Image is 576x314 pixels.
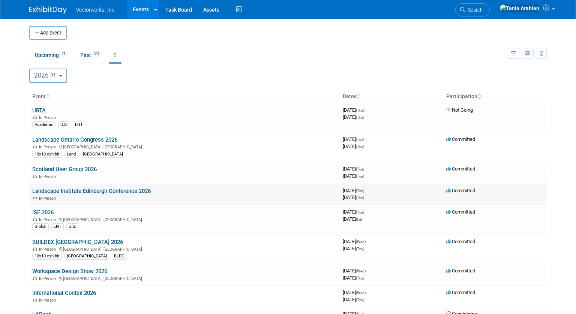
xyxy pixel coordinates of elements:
[356,138,364,142] span: (Tue)
[343,166,366,172] span: [DATE]
[343,239,368,244] span: [DATE]
[39,247,58,252] span: In-Person
[343,144,364,149] span: [DATE]
[112,253,127,260] div: BLDG
[32,144,337,150] div: [GEOGRAPHIC_DATA], [GEOGRAPHIC_DATA]
[443,90,547,103] th: Participation
[446,136,475,142] span: Committed
[76,7,116,13] span: Vectorworks, Inc.
[343,188,366,193] span: [DATE]
[32,209,54,216] a: ISE 2026
[446,188,475,193] span: Committed
[39,276,58,281] span: In-Person
[29,90,340,103] th: Event
[32,121,55,128] div: Academic
[64,151,78,158] div: Land
[51,223,64,230] div: ENT
[33,196,37,200] img: In-Person Event
[33,276,37,280] img: In-Person Event
[32,275,337,281] div: [GEOGRAPHIC_DATA], [GEOGRAPHIC_DATA]
[343,216,362,222] span: [DATE]
[356,298,364,302] span: (Thu)
[446,268,475,274] span: Committed
[33,115,37,119] img: In-Person Event
[356,240,366,244] span: (Wed)
[357,93,360,99] a: Sort by Start Date
[356,217,362,221] span: (Fri)
[343,268,368,274] span: [DATE]
[343,275,364,281] span: [DATE]
[91,51,102,57] span: 397
[356,210,364,214] span: (Tue)
[343,246,364,251] span: [DATE]
[33,298,37,302] img: In-Person Event
[66,223,78,230] div: U.S.
[446,107,473,113] span: Not Going
[32,239,123,245] a: BUILDEX [GEOGRAPHIC_DATA] 2026
[343,297,364,302] span: [DATE]
[32,268,107,275] a: Workspace Design Show 2026
[477,93,481,99] a: Sort by Participation Type
[356,145,364,149] span: (Thu)
[343,107,366,113] span: [DATE]
[58,121,70,128] div: U.S.
[39,217,58,222] span: In-Person
[365,107,366,113] span: -
[446,166,475,172] span: Committed
[29,6,67,14] img: ExhibitDay
[365,166,366,172] span: -
[356,196,364,200] span: (Thu)
[343,173,364,179] span: [DATE]
[32,290,96,296] a: International Confex 2026
[33,174,37,178] img: In-Person Event
[73,121,85,128] div: ENT
[356,189,364,193] span: (Thu)
[446,239,475,244] span: Committed
[356,167,364,171] span: (Tue)
[356,269,366,273] span: (Wed)
[39,196,58,201] span: In-Person
[343,194,364,200] span: [DATE]
[343,136,366,142] span: [DATE]
[343,209,366,215] span: [DATE]
[367,268,368,274] span: -
[33,145,37,148] img: In-Person Event
[32,151,62,158] div: 10x10 exhibit
[446,209,475,215] span: Committed
[32,223,49,230] div: Global
[32,216,337,222] div: [GEOGRAPHIC_DATA], [GEOGRAPHIC_DATA]
[499,4,540,12] img: Tania Arabian
[29,48,73,62] a: Upcoming47
[446,290,475,295] span: Committed
[64,253,109,260] div: [GEOGRAPHIC_DATA]
[49,72,57,78] span: 33
[365,209,366,215] span: -
[32,246,337,252] div: [GEOGRAPHIC_DATA], [GEOGRAPHIC_DATA]
[39,145,58,150] span: In-Person
[39,115,58,120] span: In-Person
[33,247,37,251] img: In-Person Event
[39,174,58,179] span: In-Person
[455,3,490,16] a: Search
[356,115,364,120] span: (Thu)
[75,48,107,62] a: Past397
[39,298,58,303] span: In-Person
[343,290,368,295] span: [DATE]
[32,166,97,173] a: Scotland User Group 2026
[365,188,366,193] span: -
[340,90,443,103] th: Dates
[29,26,67,40] button: Add Event
[33,217,37,221] img: In-Person Event
[59,51,67,57] span: 47
[365,136,366,142] span: -
[81,151,125,158] div: [GEOGRAPHIC_DATA]
[343,114,364,120] span: [DATE]
[356,291,366,295] span: (Wed)
[34,72,57,79] span: 2026
[46,93,49,99] a: Sort by Event Name
[367,239,368,244] span: -
[32,136,117,143] a: Landscape Ontario Congress 2026
[356,276,364,280] span: (Thu)
[32,188,151,194] a: Landscape Institute Edinburgh Conference 2026
[356,174,364,178] span: (Tue)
